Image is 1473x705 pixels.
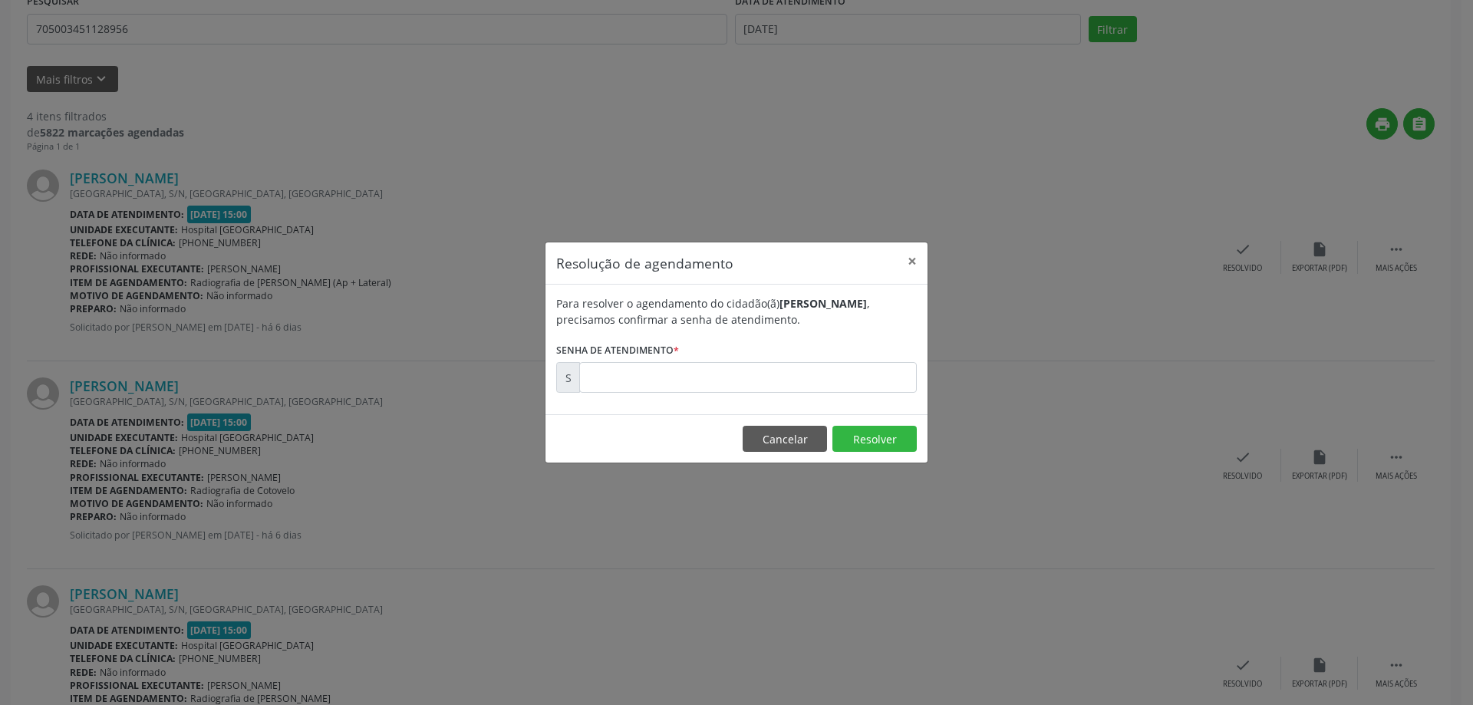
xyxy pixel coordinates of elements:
button: Cancelar [743,426,827,452]
label: Senha de atendimento [556,338,679,362]
button: Close [897,242,928,280]
h5: Resolução de agendamento [556,253,733,273]
b: [PERSON_NAME] [779,296,867,311]
div: Para resolver o agendamento do cidadão(ã) , precisamos confirmar a senha de atendimento. [556,295,917,328]
button: Resolver [832,426,917,452]
div: S [556,362,580,393]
